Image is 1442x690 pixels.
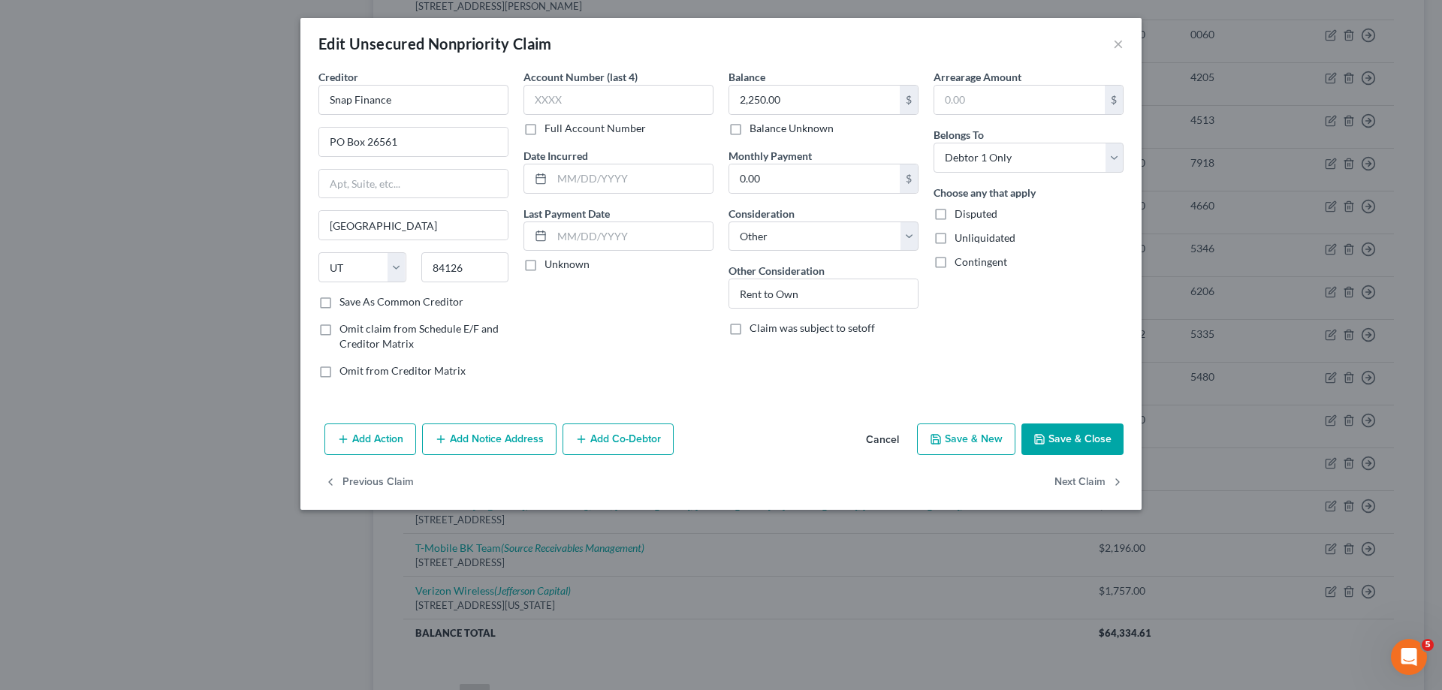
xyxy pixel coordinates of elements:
span: Claim was subject to setoff [750,321,875,334]
div: $ [1105,86,1123,114]
label: Unknown [545,257,590,272]
input: Specify... [729,279,918,308]
div: $ [900,164,918,193]
label: Full Account Number [545,121,646,136]
div: Edit Unsecured Nonpriority Claim [318,33,552,54]
button: Previous Claim [324,467,414,499]
span: Disputed [955,207,997,220]
input: Enter zip... [421,252,509,282]
label: Choose any that apply [934,185,1036,200]
input: Enter city... [319,211,508,240]
label: Consideration [729,206,795,221]
button: Add Notice Address [422,423,557,455]
button: Save & Close [1021,423,1124,455]
button: Add Action [324,423,416,455]
label: Date Incurred [523,148,588,164]
label: Last Payment Date [523,206,610,221]
div: $ [900,86,918,114]
span: 5 [1422,639,1434,651]
input: Enter address... [319,128,508,156]
label: Save As Common Creditor [339,294,463,309]
input: 0.00 [729,164,900,193]
span: Creditor [318,71,358,83]
label: Other Consideration [729,263,825,279]
button: Next Claim [1054,467,1124,499]
span: Omit from Creditor Matrix [339,364,466,377]
input: Apt, Suite, etc... [319,170,508,198]
input: 0.00 [729,86,900,114]
input: MM/DD/YYYY [552,164,713,193]
span: Unliquidated [955,231,1015,244]
label: Arrearage Amount [934,69,1021,85]
input: XXXX [523,85,713,115]
label: Balance [729,69,765,85]
label: Monthly Payment [729,148,812,164]
button: Save & New [917,423,1015,455]
span: Belongs To [934,128,984,141]
input: 0.00 [934,86,1105,114]
label: Account Number (last 4) [523,69,638,85]
input: MM/DD/YYYY [552,222,713,251]
button: × [1113,35,1124,53]
iframe: Intercom live chat [1391,639,1427,675]
span: Contingent [955,255,1007,268]
button: Add Co-Debtor [563,423,674,455]
input: Search creditor by name... [318,85,508,115]
label: Balance Unknown [750,121,834,136]
span: Omit claim from Schedule E/F and Creditor Matrix [339,322,499,350]
button: Cancel [854,425,911,455]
